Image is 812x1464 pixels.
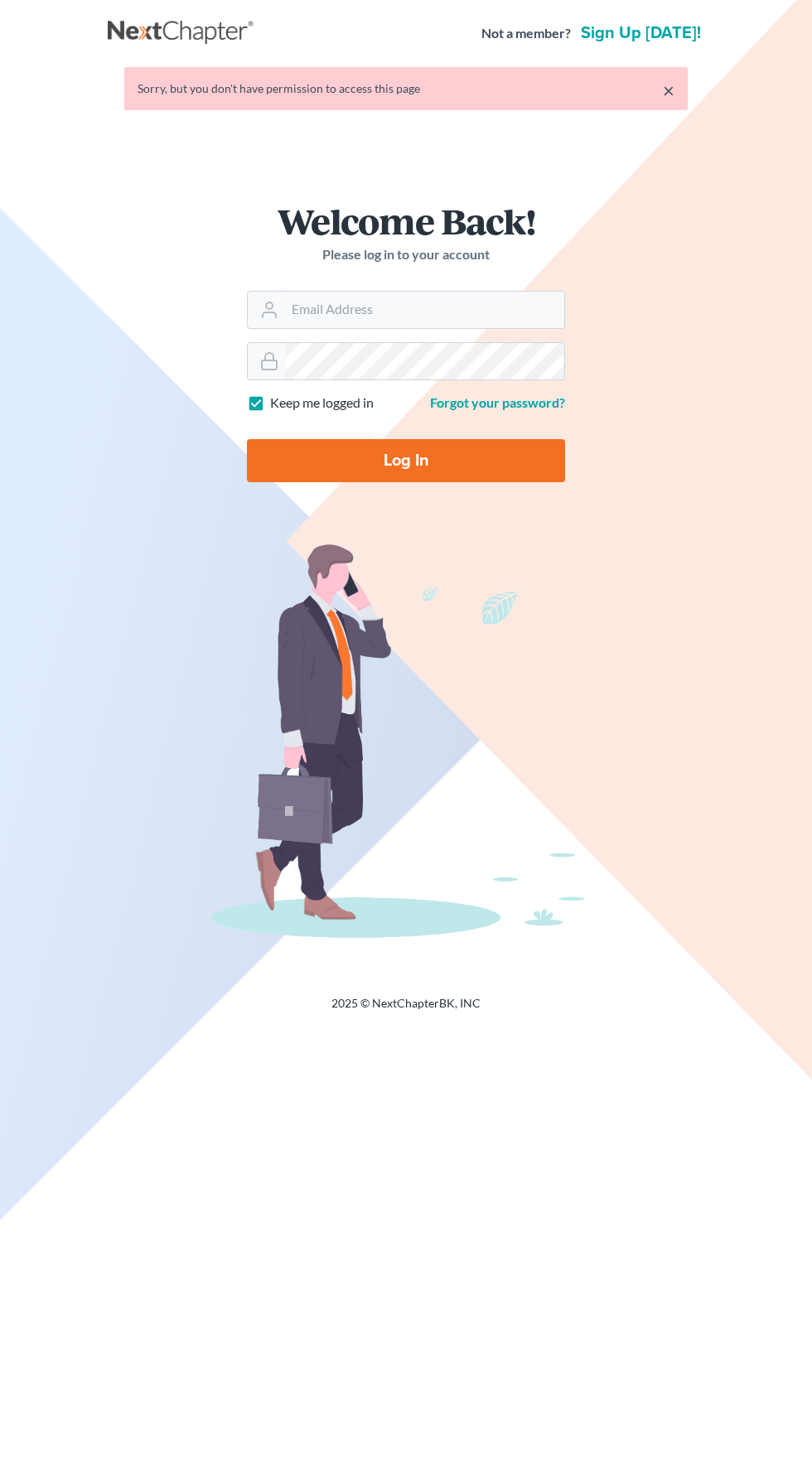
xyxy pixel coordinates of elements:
img: businessman-ef4affc50454a16ca87281fa5a7dedfad9beb24120227e273afbe858d1a6e465.png [182,535,630,955]
div: 2025 © NextChapterBK, INC [108,995,704,1025]
label: Keep me logged in [270,394,374,413]
a: Sign up [DATE]! [578,25,704,41]
h1: Welcome Back! [247,203,565,239]
strong: Not a member? [481,24,571,43]
a: Forgot your password? [430,394,565,410]
input: Log In [247,439,565,482]
p: Please log in to your account [247,245,565,264]
a: × [663,80,674,100]
input: Email Address [285,292,564,328]
div: Sorry, but you don't have permission to access this page [138,80,674,97]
